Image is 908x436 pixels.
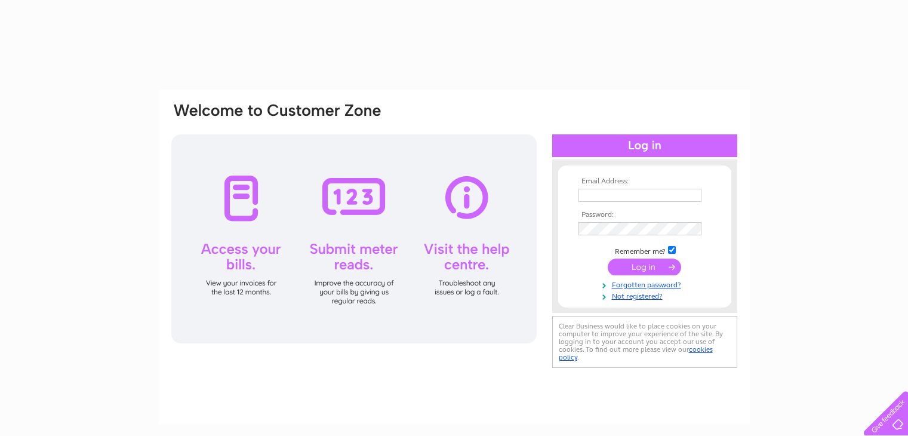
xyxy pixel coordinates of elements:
td: Remember me? [575,244,714,256]
a: cookies policy [559,345,713,361]
th: Password: [575,211,714,219]
a: Not registered? [578,290,714,301]
div: Clear Business would like to place cookies on your computer to improve your experience of the sit... [552,316,737,368]
input: Submit [608,259,681,275]
a: Forgotten password? [578,278,714,290]
th: Email Address: [575,177,714,186]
